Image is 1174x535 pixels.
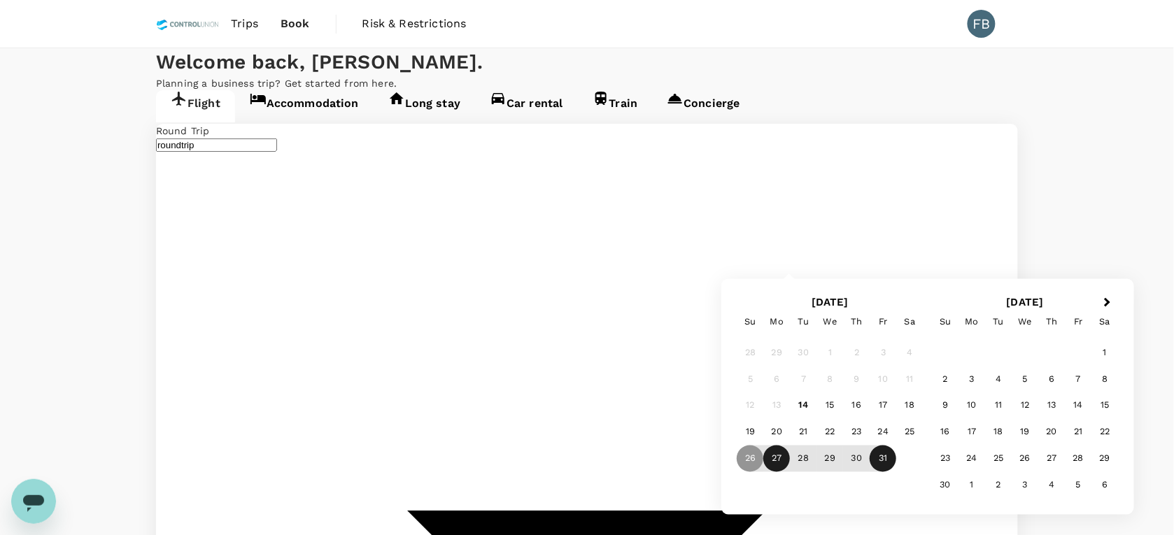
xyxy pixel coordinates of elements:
[844,339,870,366] div: Not available Thursday, October 2nd, 2025
[764,366,791,392] div: Not available Monday, October 6th, 2025
[870,339,897,366] div: Not available Friday, October 3rd, 2025
[475,90,578,122] a: Car rental
[156,90,235,122] a: Flight
[985,392,1012,419] div: Choose Tuesday, November 11th, 2025
[791,392,817,419] div: Choose Tuesday, October 14th, 2025
[156,124,1018,138] div: Round Trip
[1065,419,1091,445] div: Choose Friday, November 21st, 2025
[897,339,924,366] div: Not available Saturday, October 4th, 2025
[652,90,754,122] a: Concierge
[844,392,870,419] div: Choose Thursday, October 16th, 2025
[1012,472,1038,499] div: Choose Wednesday, December 3rd, 2025
[1038,392,1065,419] div: Choose Thursday, November 13th, 2025
[844,308,870,335] div: Thursday
[1012,366,1038,392] div: Choose Wednesday, November 5th, 2025
[737,339,764,366] div: Not available Sunday, September 28th, 2025
[1065,366,1091,392] div: Choose Friday, November 7th, 2025
[733,296,928,308] h2: [DATE]
[932,308,959,335] div: Sunday
[1012,419,1038,445] div: Choose Wednesday, November 19th, 2025
[932,392,959,419] div: Choose Sunday, November 9th, 2025
[764,339,791,366] div: Not available Monday, September 29th, 2025
[764,419,791,445] div: Choose Monday, October 20th, 2025
[897,392,924,419] div: Choose Saturday, October 18th, 2025
[737,392,764,419] div: Not available Sunday, October 12th, 2025
[764,445,791,472] div: Choose Monday, October 27th, 2025
[764,392,791,419] div: Not available Monday, October 13th, 2025
[1038,445,1065,472] div: Choose Thursday, November 27th, 2025
[844,445,870,472] div: Choose Thursday, October 30th, 2025
[959,472,985,499] div: Choose Monday, December 1st, 2025
[1091,445,1118,472] div: Choose Saturday, November 29th, 2025
[737,445,764,472] div: Choose Sunday, October 26th, 2025
[1012,308,1038,335] div: Wednesday
[985,419,1012,445] div: Choose Tuesday, November 18th, 2025
[932,339,1118,499] div: Month November, 2025
[817,366,844,392] div: Not available Wednesday, October 8th, 2025
[897,366,924,392] div: Not available Saturday, October 11th, 2025
[959,419,985,445] div: Choose Monday, November 17th, 2025
[156,8,220,39] img: Control Union Malaysia Sdn. Bhd.
[1065,445,1091,472] div: Choose Friday, November 28th, 2025
[235,90,374,122] a: Accommodation
[1065,472,1091,499] div: Choose Friday, December 5th, 2025
[817,392,844,419] div: Choose Wednesday, October 15th, 2025
[1012,392,1038,419] div: Choose Wednesday, November 12th, 2025
[791,308,817,335] div: Tuesday
[156,48,1018,76] div: Welcome back , [PERSON_NAME] .
[1065,392,1091,419] div: Choose Friday, November 14th, 2025
[156,76,1018,90] p: Planning a business trip? Get started from here.
[362,15,467,32] span: Risk & Restrictions
[578,90,653,122] a: Train
[959,366,985,392] div: Choose Monday, November 3rd, 2025
[932,445,959,472] div: Choose Sunday, November 23rd, 2025
[737,339,924,472] div: Month October, 2025
[374,90,475,122] a: Long stay
[791,366,817,392] div: Not available Tuesday, October 7th, 2025
[870,419,897,445] div: Choose Friday, October 24th, 2025
[928,296,1123,308] h2: [DATE]
[1038,366,1065,392] div: Choose Thursday, November 6th, 2025
[1091,472,1118,499] div: Choose Saturday, December 6th, 2025
[870,308,897,335] div: Friday
[968,10,996,38] div: FB
[1091,339,1118,366] div: Choose Saturday, November 1st, 2025
[737,308,764,335] div: Sunday
[932,366,959,392] div: Choose Sunday, November 2nd, 2025
[870,392,897,419] div: Choose Friday, October 17th, 2025
[1038,308,1065,335] div: Thursday
[281,15,310,32] span: Book
[817,339,844,366] div: Not available Wednesday, October 1st, 2025
[844,419,870,445] div: Choose Thursday, October 23rd, 2025
[764,308,791,335] div: Monday
[959,392,985,419] div: Choose Monday, November 10th, 2025
[870,366,897,392] div: Not available Friday, October 10th, 2025
[870,445,897,472] div: Choose Friday, October 31st, 2025
[897,308,924,335] div: Saturday
[985,308,1012,335] div: Tuesday
[1091,308,1118,335] div: Saturday
[959,308,985,335] div: Monday
[1012,445,1038,472] div: Choose Wednesday, November 26th, 2025
[817,308,844,335] div: Wednesday
[897,419,924,445] div: Choose Saturday, October 25th, 2025
[791,419,817,445] div: Choose Tuesday, October 21st, 2025
[1091,366,1118,392] div: Choose Saturday, November 8th, 2025
[1065,308,1091,335] div: Friday
[737,366,764,392] div: Not available Sunday, October 5th, 2025
[985,472,1012,499] div: Choose Tuesday, December 2nd, 2025
[817,445,844,472] div: Choose Wednesday, October 29th, 2025
[932,472,959,499] div: Choose Sunday, November 30th, 2025
[844,366,870,392] div: Not available Thursday, October 9th, 2025
[231,15,258,32] span: Trips
[791,339,817,366] div: Not available Tuesday, September 30th, 2025
[1038,419,1065,445] div: Choose Thursday, November 20th, 2025
[11,479,56,524] iframe: Button to launch messaging window
[959,445,985,472] div: Choose Monday, November 24th, 2025
[737,419,764,445] div: Choose Sunday, October 19th, 2025
[1098,292,1120,315] button: Next Month
[817,419,844,445] div: Choose Wednesday, October 22nd, 2025
[985,445,1012,472] div: Choose Tuesday, November 25th, 2025
[1091,419,1118,445] div: Choose Saturday, November 22nd, 2025
[1091,392,1118,419] div: Choose Saturday, November 15th, 2025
